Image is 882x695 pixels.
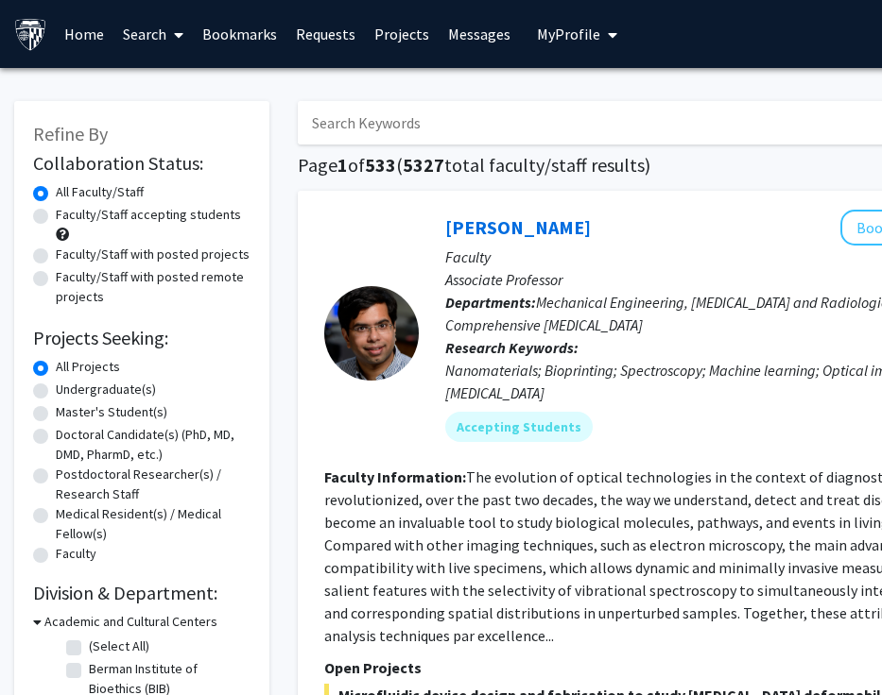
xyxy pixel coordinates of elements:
label: Faculty/Staff with posted remote projects [56,267,251,307]
span: 1 [337,153,348,177]
a: Search [113,1,193,67]
b: Departments: [445,293,536,312]
span: Refine By [33,122,108,145]
iframe: Chat [14,610,80,681]
label: All Faculty/Staff [56,182,144,202]
label: All Projects [56,357,120,377]
label: Doctoral Candidate(s) (PhD, MD, DMD, PharmD, etc.) [56,425,251,465]
label: Faculty/Staff with posted projects [56,245,250,264]
a: Bookmarks [193,1,286,67]
h2: Projects Seeking: [33,327,251,349]
h3: Academic and Cultural Centers [44,612,217,632]
mat-chip: Accepting Students [445,412,593,442]
label: Faculty/Staff accepting students [56,205,241,225]
h2: Collaboration Status: [33,152,251,175]
b: Faculty Information: [324,467,466,486]
label: Medical Resident(s) / Medical Fellow(s) [56,504,251,544]
a: Projects [365,1,439,67]
span: 5327 [403,153,444,177]
label: Master's Student(s) [56,402,167,422]
a: Home [55,1,113,67]
img: Johns Hopkins University Logo [14,18,47,51]
a: [PERSON_NAME] [445,215,591,239]
label: Faculty [56,544,96,564]
span: 533 [365,153,396,177]
b: Research Keywords: [445,338,579,357]
label: Postdoctoral Researcher(s) / Research Staff [56,465,251,504]
a: Messages [439,1,520,67]
label: (Select All) [89,636,149,656]
label: Undergraduate(s) [56,380,156,399]
span: My Profile [537,25,600,43]
a: Requests [286,1,365,67]
h2: Division & Department: [33,582,251,604]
